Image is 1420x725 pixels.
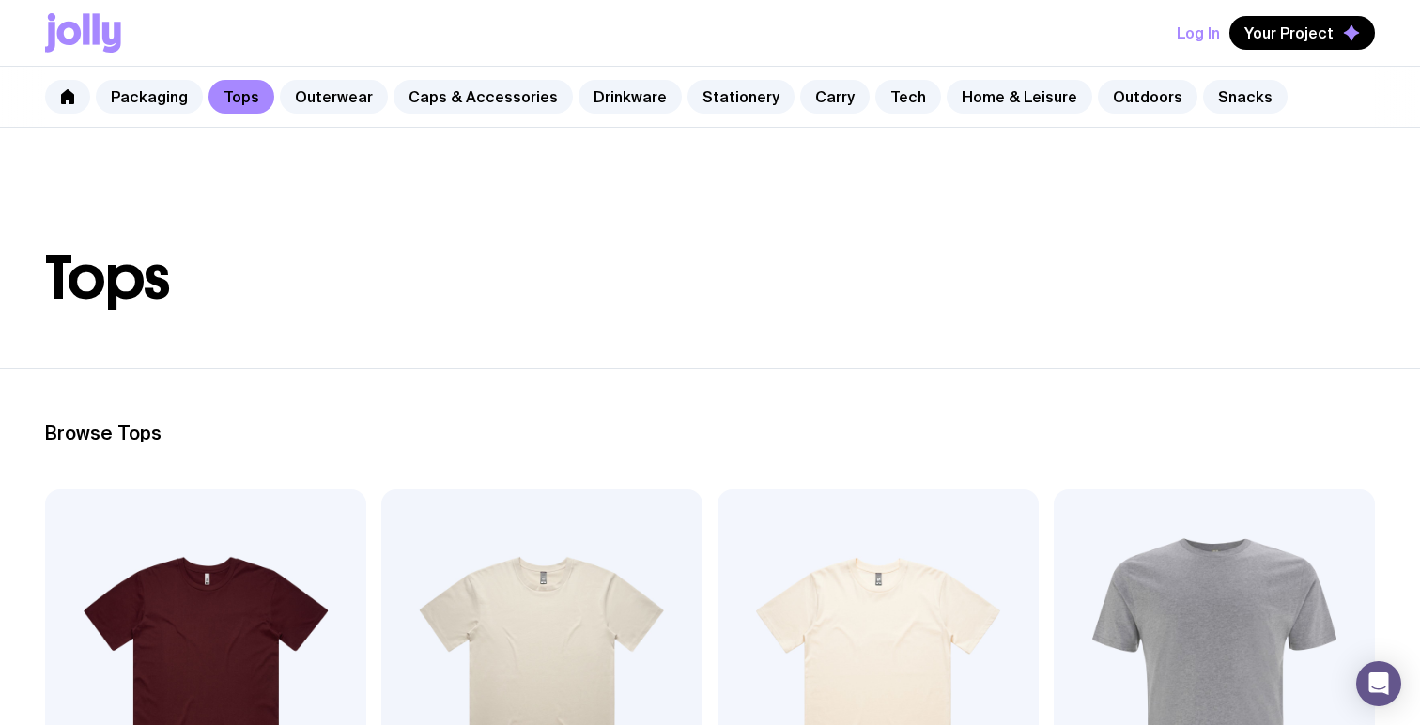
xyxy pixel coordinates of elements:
[1203,80,1288,114] a: Snacks
[394,80,573,114] a: Caps & Accessories
[875,80,941,114] a: Tech
[800,80,870,114] a: Carry
[45,248,1375,308] h1: Tops
[1177,16,1220,50] button: Log In
[96,80,203,114] a: Packaging
[687,80,795,114] a: Stationery
[280,80,388,114] a: Outerwear
[1244,23,1334,42] span: Your Project
[1098,80,1197,114] a: Outdoors
[947,80,1092,114] a: Home & Leisure
[1229,16,1375,50] button: Your Project
[45,422,1375,444] h2: Browse Tops
[579,80,682,114] a: Drinkware
[1356,661,1401,706] div: Open Intercom Messenger
[208,80,274,114] a: Tops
